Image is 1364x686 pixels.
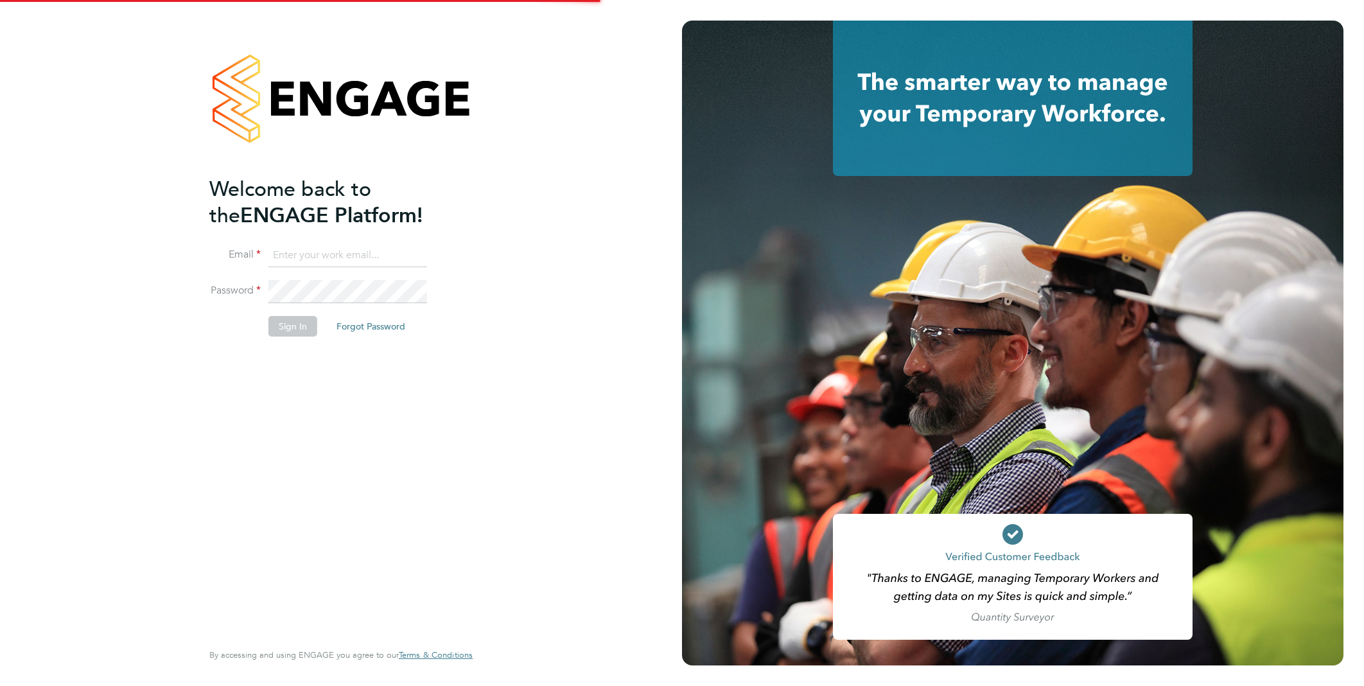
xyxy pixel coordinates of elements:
span: By accessing and using ENGAGE you agree to our [209,649,473,660]
button: Forgot Password [326,316,415,337]
label: Email [209,248,261,261]
label: Password [209,284,261,297]
input: Enter your work email... [268,244,427,267]
span: Terms & Conditions [399,649,473,660]
h2: ENGAGE Platform! [209,176,460,229]
span: Welcome back to the [209,177,371,228]
button: Sign In [268,316,317,337]
a: Terms & Conditions [399,650,473,660]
